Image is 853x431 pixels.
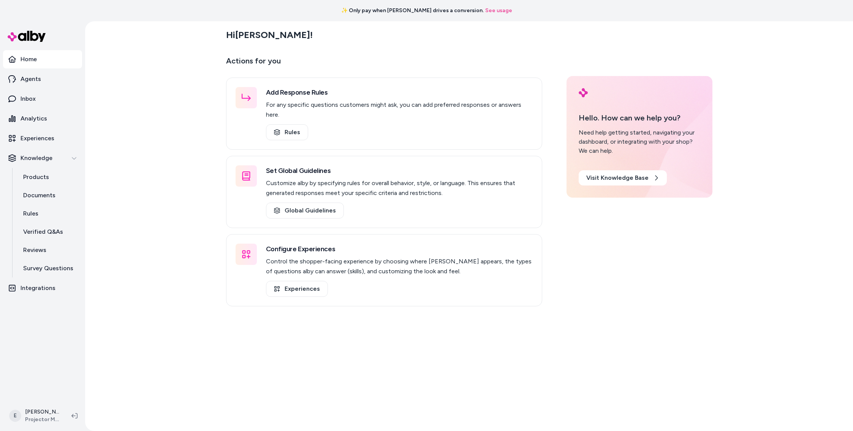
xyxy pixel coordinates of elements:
[16,223,82,241] a: Verified Q&As
[266,165,533,176] h3: Set Global Guidelines
[266,244,533,254] h3: Configure Experiences
[266,257,533,276] p: Control the shopper-facing experience by choosing where [PERSON_NAME] appears, the types of quest...
[23,173,49,182] p: Products
[3,109,82,128] a: Analytics
[3,279,82,297] a: Integrations
[341,7,484,14] span: ✨ Only pay when [PERSON_NAME] drives a conversion.
[16,204,82,223] a: Rules
[23,209,38,218] p: Rules
[266,203,344,219] a: Global Guidelines
[579,88,588,97] img: alby Logo
[3,70,82,88] a: Agents
[226,55,542,73] p: Actions for you
[21,134,54,143] p: Experiences
[3,50,82,68] a: Home
[579,128,700,155] div: Need help getting started, navigating your dashboard, or integrating with your shop? We can help.
[21,154,52,163] p: Knowledge
[266,87,533,98] h3: Add Response Rules
[21,74,41,84] p: Agents
[23,246,46,255] p: Reviews
[16,241,82,259] a: Reviews
[579,170,667,185] a: Visit Knowledge Base
[21,284,55,293] p: Integrations
[266,281,328,297] a: Experiences
[9,410,21,422] span: E
[266,100,533,120] p: For any specific questions customers might ask, you can add preferred responses or answers here.
[21,55,37,64] p: Home
[3,90,82,108] a: Inbox
[16,259,82,277] a: Survey Questions
[25,416,59,423] span: Projector Mini
[579,112,700,124] p: Hello. How can we help you?
[266,124,308,140] a: Rules
[226,29,313,41] h2: Hi [PERSON_NAME] !
[8,31,46,42] img: alby Logo
[16,186,82,204] a: Documents
[21,94,36,103] p: Inbox
[16,168,82,186] a: Products
[5,404,65,428] button: E[PERSON_NAME]Projector Mini
[21,114,47,123] p: Analytics
[266,178,533,198] p: Customize alby by specifying rules for overall behavior, style, or language. This ensures that ge...
[23,191,55,200] p: Documents
[23,264,73,273] p: Survey Questions
[485,7,512,14] a: See usage
[3,129,82,147] a: Experiences
[3,149,82,167] button: Knowledge
[23,227,63,236] p: Verified Q&As
[25,408,59,416] p: [PERSON_NAME]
